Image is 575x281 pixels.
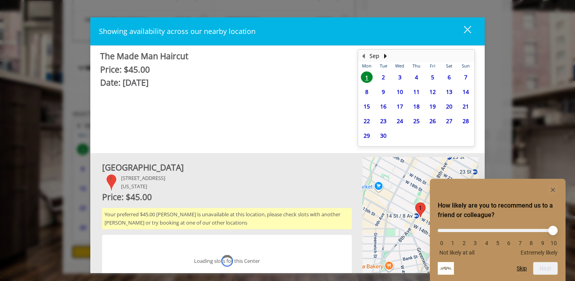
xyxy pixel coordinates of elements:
span: 11 [411,86,422,97]
span: 22 [361,115,373,127]
td: Select day13 [441,84,457,99]
td: Select day9 [375,84,392,99]
div: Price: $45.00 [100,63,346,77]
span: 28 [460,115,472,127]
div: 1 [415,202,426,217]
div: Your preferred $45.00 [PERSON_NAME] is unavailable at this location, please check slots with anot... [102,208,352,229]
td: Select day7 [457,70,474,84]
th: Wed [392,62,408,70]
button: Next question [533,262,558,275]
td: Select day1 [358,70,375,84]
td: Select day4 [408,70,425,84]
li: 9 [539,240,547,246]
th: Mon [358,62,375,70]
span: 19 [427,101,439,112]
td: Select day19 [425,99,441,114]
td: Select day15 [358,99,375,114]
span: Not likely at all [439,249,474,256]
span: 6 [443,71,455,83]
th: Sun [457,62,474,70]
span: 25 [411,115,422,127]
li: 4 [483,240,491,246]
span: 5 [427,71,439,83]
div: Price: $45.00 [102,191,352,204]
li: 6 [505,240,513,246]
li: 0 [438,240,446,246]
span: 7 [460,71,472,83]
span: 20 [443,101,455,112]
div: Date: [DATE] [100,76,346,90]
span: Extremely likely [521,249,558,256]
td: Select day12 [425,84,441,99]
td: Select day3 [392,70,408,84]
span: 23 [377,115,389,127]
span: 26 [427,115,439,127]
td: Select day11 [408,84,425,99]
span: 16 [377,101,389,112]
span: 14 [460,86,472,97]
span: 3 [394,71,406,83]
div: [STREET_ADDRESS] [US_STATE] [121,174,165,191]
td: Select day22 [358,114,375,128]
div: [GEOGRAPHIC_DATA] [102,161,352,174]
span: 30 [377,130,389,141]
button: Next Month [382,52,388,60]
span: 13 [443,86,455,97]
td: Select day26 [425,114,441,128]
td: Select day25 [408,114,425,128]
span: 17 [394,101,406,112]
td: Select day29 [358,128,375,143]
span: 15 [361,101,373,112]
div: 1 [106,174,117,191]
li: 3 [471,240,479,246]
td: Select day20 [441,99,457,114]
button: close dialog [449,23,476,39]
td: Select day21 [457,99,474,114]
button: Previous Month [360,52,366,60]
li: 1 [449,240,457,246]
button: Skip [517,265,527,272]
td: Select day24 [392,114,408,128]
td: Select day30 [375,128,392,143]
h2: How likely are you to recommend us to a friend or colleague? Select an option from 0 to 10, with ... [438,201,558,220]
span: 2 [377,71,389,83]
li: 10 [550,240,558,246]
div: How likely are you to recommend us to a friend or colleague? Select an option from 0 to 10, with ... [438,185,558,275]
button: Hide survey [548,185,558,195]
td: Select day23 [375,114,392,128]
td: Select day14 [457,84,474,99]
td: Select day16 [375,99,392,114]
span: 12 [427,86,439,97]
span: 10 [394,86,406,97]
span: 27 [443,115,455,127]
td: Select day28 [457,114,474,128]
div: The Made Man Haircut [100,50,346,63]
td: Select day8 [358,84,375,99]
th: Tue [375,62,392,70]
span: 18 [411,101,422,112]
div: Loading slots for this Center [194,257,260,265]
span: Showing availability across our nearby location [99,26,256,36]
td: Select day27 [441,114,457,128]
th: Thu [408,62,425,70]
li: 5 [494,240,502,246]
button: Sep [370,52,379,60]
div: close dialog [455,25,470,37]
td: Select day18 [408,99,425,114]
span: 8 [361,86,373,97]
th: Fri [425,62,441,70]
td: Select day10 [392,84,408,99]
th: Sat [441,62,457,70]
div: How likely are you to recommend us to a friend or colleague? Select an option from 0 to 10, with ... [438,223,558,256]
span: 21 [460,101,472,112]
span: 29 [361,130,373,141]
span: 24 [394,115,406,127]
li: 8 [527,240,535,246]
td: Select day17 [392,99,408,114]
span: 1 [361,71,373,83]
td: Select day5 [425,70,441,84]
td: Select day2 [375,70,392,84]
td: Select day6 [441,70,457,84]
li: 7 [516,240,524,246]
span: 4 [411,71,422,83]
